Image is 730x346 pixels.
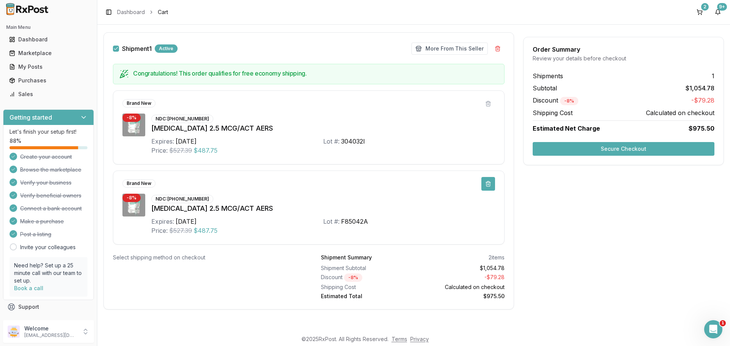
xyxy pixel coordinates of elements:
span: $1,054.78 [686,84,714,93]
span: 1 [712,71,714,81]
button: Purchases [3,74,94,87]
a: Privacy [410,336,429,342]
div: Expires: [151,137,174,146]
span: Post a listing [20,231,51,238]
button: Sales [3,88,94,100]
p: [EMAIL_ADDRESS][DOMAIN_NAME] [24,332,77,338]
iframe: Intercom live chat [704,320,722,338]
p: Welcome [24,325,77,332]
button: Support [3,300,94,314]
button: Feedback [3,314,94,327]
div: 304032I [341,137,365,146]
span: Shipments [533,71,563,81]
div: NDC: [PHONE_NUMBER] [151,115,213,123]
div: Shipment Subtotal [321,264,410,272]
span: $975.50 [689,124,714,133]
span: Shipping Cost [533,108,573,117]
div: F85042A [341,217,368,226]
span: $487.75 [194,146,217,155]
span: Browse the marketplace [20,166,81,174]
button: Marketplace [3,47,94,59]
span: Calculated on checkout [646,108,714,117]
div: - $79.28 [416,273,505,282]
div: Shipment Summary [321,254,372,261]
span: Cart [158,8,168,16]
div: Calculated on checkout [416,283,505,291]
div: Brand New [122,179,156,188]
div: $1,054.78 [416,264,505,272]
div: [MEDICAL_DATA] 2.5 MCG/ACT AERS [151,123,495,134]
div: Purchases [9,77,88,84]
div: Lot #: [323,137,340,146]
span: $487.75 [194,226,217,235]
div: 2 items [489,254,505,261]
button: More From This Seller [411,43,488,55]
nav: breadcrumb [117,8,168,16]
div: - 8 % [122,114,141,122]
div: Sales [9,90,88,98]
span: Verify beneficial owners [20,192,81,199]
div: - 8 % [122,194,141,202]
a: Terms [392,336,407,342]
div: $975.50 [416,292,505,300]
a: Invite your colleagues [20,243,76,251]
button: 2 [693,6,706,18]
span: Connect a bank account [20,205,82,212]
a: Dashboard [6,33,91,46]
div: [DATE] [176,137,197,146]
p: Need help? Set up a 25 minute call with our team to set up. [14,262,83,284]
p: Let's finish your setup first! [10,128,87,136]
a: Dashboard [117,8,145,16]
img: User avatar [8,325,20,338]
h2: Main Menu [6,24,91,30]
div: - 8 % [560,97,578,105]
div: [MEDICAL_DATA] 2.5 MCG/ACT AERS [151,203,495,214]
div: Dashboard [9,36,88,43]
span: -$79.28 [691,96,714,105]
label: Shipment 1 [122,46,152,52]
span: Feedback [18,317,44,324]
div: Review your details before checkout [533,55,714,62]
button: My Posts [3,61,94,73]
div: 9+ [717,3,727,11]
div: Order Summary [533,46,714,52]
h3: Getting started [10,113,52,122]
div: 2 [701,3,709,11]
div: [DATE] [176,217,197,226]
span: Make a purchase [20,218,64,225]
img: Spiriva Respimat 2.5 MCG/ACT AERS [122,194,145,216]
span: $527.39 [169,146,192,155]
span: Subtotal [533,84,557,93]
div: NDC: [PHONE_NUMBER] [151,195,213,203]
div: Marketplace [9,49,88,57]
span: 88 % [10,137,21,145]
span: Estimated Net Charge [533,125,600,132]
img: Spiriva Respimat 2.5 MCG/ACT AERS [122,114,145,136]
a: Purchases [6,74,91,87]
span: Create your account [20,153,72,161]
span: $527.39 [169,226,192,235]
div: Shipping Cost [321,283,410,291]
div: Select shipping method on checkout [113,254,297,261]
span: Verify your business [20,179,71,186]
div: Discount [321,273,410,282]
div: Lot #: [323,217,340,226]
div: Expires: [151,217,174,226]
div: Brand New [122,99,156,107]
img: RxPost Logo [3,3,52,15]
a: My Posts [6,60,91,74]
div: My Posts [9,63,88,71]
div: Price: [151,226,168,235]
div: Estimated Total [321,292,410,300]
div: Active [155,44,178,53]
button: Secure Checkout [533,142,714,156]
h5: Congratulations! This order qualifies for free economy shipping. [133,70,498,76]
div: - 8 % [344,273,362,282]
button: 9+ [712,6,724,18]
span: Discount [533,96,578,104]
a: Book a call [14,285,43,291]
button: Dashboard [3,33,94,46]
a: Marketplace [6,46,91,60]
a: Sales [6,87,91,101]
